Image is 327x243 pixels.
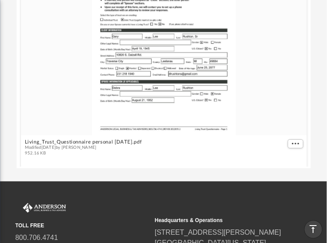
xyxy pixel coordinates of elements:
img: Anderson Advisors Platinum Portal [15,203,68,213]
a: [STREET_ADDRESS][PERSON_NAME] [155,229,281,236]
small: Headquarters & Operations [155,217,288,225]
small: TOLL FREE [15,222,149,230]
button: More options [288,139,303,148]
a: 800.706.4741 [15,234,58,242]
span: Modified [DATE] by [PERSON_NAME] [24,145,142,151]
span: 952.16 KB [24,151,142,157]
button: Living_Trust_Questionnaire personal [DATE].pdf [24,139,142,145]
